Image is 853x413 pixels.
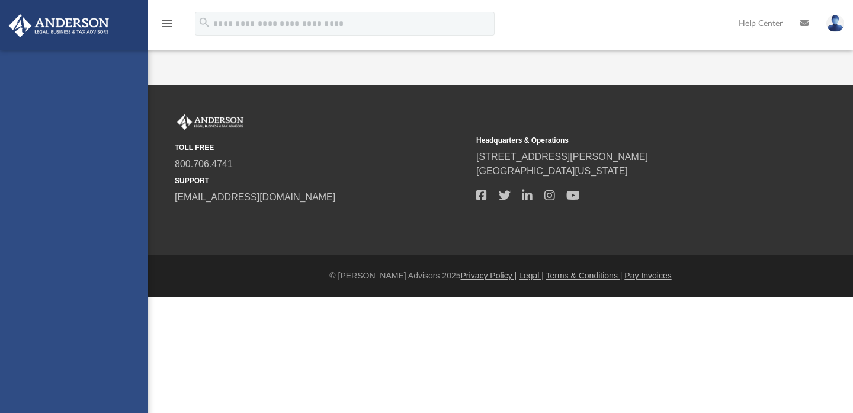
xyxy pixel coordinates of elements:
a: [STREET_ADDRESS][PERSON_NAME] [476,152,648,162]
a: Legal | [519,271,544,280]
img: Anderson Advisors Platinum Portal [175,114,246,130]
a: 800.706.4741 [175,159,233,169]
img: User Pic [826,15,844,32]
a: Pay Invoices [624,271,671,280]
a: [GEOGRAPHIC_DATA][US_STATE] [476,166,628,176]
i: menu [160,17,174,31]
div: © [PERSON_NAME] Advisors 2025 [148,270,853,282]
a: Privacy Policy | [461,271,517,280]
small: Headquarters & Operations [476,135,769,146]
img: Anderson Advisors Platinum Portal [5,14,113,37]
a: [EMAIL_ADDRESS][DOMAIN_NAME] [175,192,335,202]
small: SUPPORT [175,175,468,186]
small: TOLL FREE [175,142,468,153]
i: search [198,16,211,29]
a: Terms & Conditions | [546,271,623,280]
a: menu [160,23,174,31]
